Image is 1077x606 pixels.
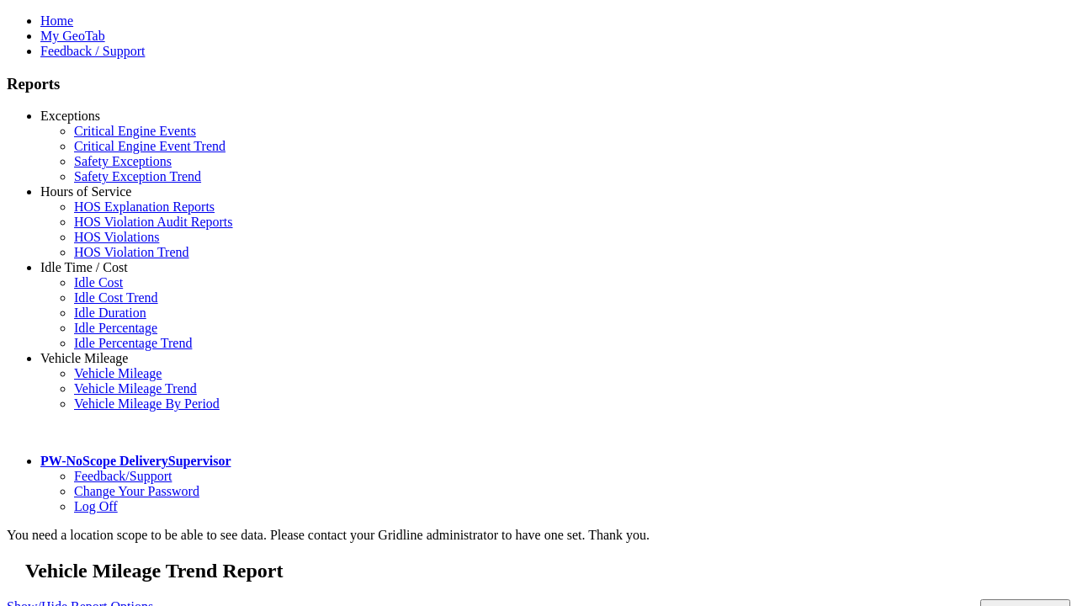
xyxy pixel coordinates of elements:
h3: Reports [7,75,1070,93]
a: HOS Explanation Reports [74,199,215,214]
a: Idle Percentage Trend [74,336,192,350]
a: Idle Time / Cost [40,260,128,274]
a: Critical Engine Events [74,124,196,138]
a: Idle Cost [74,275,123,290]
div: You need a location scope to be able to see data. Please contact your Gridline administrator to h... [7,528,1070,543]
a: Feedback / Support [40,44,145,58]
a: HOS Violation Audit Reports [74,215,233,229]
a: Idle Cost Trend [74,290,158,305]
a: My GeoTab [40,29,105,43]
a: Log Off [74,499,118,513]
a: HOS Violations [74,230,159,244]
a: Critical Engine Event Trend [74,139,225,153]
a: Exceptions [40,109,100,123]
a: Vehicle Mileage [74,366,162,380]
a: Vehicle Mileage Trend [74,381,197,396]
a: Change Your Password [74,484,199,498]
a: Idle Duration [74,306,146,320]
a: Safety Exceptions [74,154,172,168]
a: Vehicle Mileage By Period [74,396,220,411]
a: Safety Exception Trend [74,169,201,183]
a: Home [40,13,73,28]
h2: Vehicle Mileage Trend Report [25,560,1070,582]
a: PW-NoScope DeliverySupervisor [40,454,231,468]
a: HOS Violation Trend [74,245,189,259]
a: Hours of Service [40,184,131,199]
a: Vehicle Mileage [40,351,128,365]
a: Feedback/Support [74,469,172,483]
a: Idle Percentage [74,321,157,335]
